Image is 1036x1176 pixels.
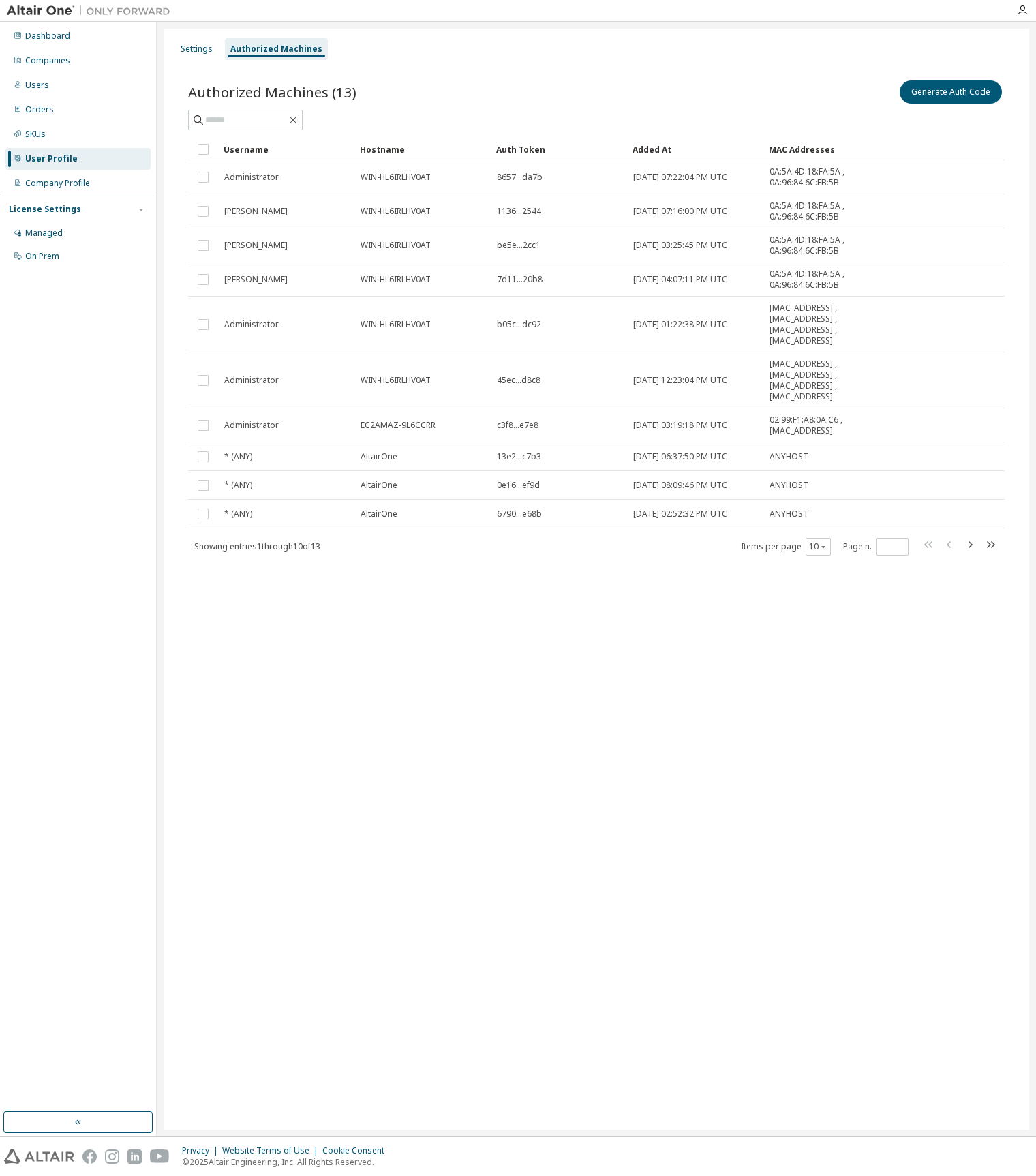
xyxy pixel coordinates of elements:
[127,1149,142,1164] img: linkedin.svg
[770,303,861,346] span: [MAC_ADDRESS] , [MAC_ADDRESS] , [MAC_ADDRESS] , [MAC_ADDRESS]
[7,4,177,18] img: Altair One
[182,1156,393,1168] p: © 2025 Altair Engineering, Inc. All Rights Reserved.
[360,138,485,160] div: Hostname
[230,44,322,55] div: Authorized Machines
[843,538,909,556] span: Page n.
[770,414,861,436] span: 02:99:F1:A8:0A:C6 , [MAC_ADDRESS]
[25,129,46,140] div: SKUs
[361,206,431,217] span: WIN-HL6IRLHV0AT
[496,138,622,160] div: Auth Token
[194,541,320,552] span: Showing entries 1 through 10 of 13
[224,172,279,183] span: Administrator
[497,319,541,330] span: b05c...dc92
[633,206,727,217] span: [DATE] 07:16:00 PM UTC
[361,480,397,491] span: AltairOne
[769,138,862,160] div: MAC Addresses
[770,451,808,462] span: ANYHOST
[633,375,727,386] span: [DATE] 12:23:04 PM UTC
[770,269,861,290] span: 0A:5A:4D:18:FA:5A , 0A:96:84:6C:FB:5B
[224,420,279,431] span: Administrator
[9,204,81,215] div: License Settings
[770,480,808,491] span: ANYHOST
[497,240,540,251] span: be5e...2cc1
[224,138,349,160] div: Username
[633,420,727,431] span: [DATE] 03:19:18 PM UTC
[361,319,431,330] span: WIN-HL6IRLHV0AT
[633,274,727,285] span: [DATE] 04:07:11 PM UTC
[809,541,827,552] button: 10
[633,451,727,462] span: [DATE] 06:37:50 PM UTC
[25,153,78,164] div: User Profile
[188,82,356,102] span: Authorized Machines (13)
[361,420,436,431] span: EC2AMAZ-9L6CCRR
[770,166,861,188] span: 0A:5A:4D:18:FA:5A , 0A:96:84:6C:FB:5B
[224,451,252,462] span: * (ANY)
[497,509,542,519] span: 6790...e68b
[361,509,397,519] span: AltairOne
[25,228,63,239] div: Managed
[322,1145,393,1156] div: Cookie Consent
[181,44,213,55] div: Settings
[497,274,543,285] span: 7d11...20b8
[361,172,431,183] span: WIN-HL6IRLHV0AT
[497,420,538,431] span: c3f8...e7e8
[770,200,861,222] span: 0A:5A:4D:18:FA:5A , 0A:96:84:6C:FB:5B
[25,80,49,91] div: Users
[497,206,541,217] span: 1136...2544
[222,1145,322,1156] div: Website Terms of Use
[361,274,431,285] span: WIN-HL6IRLHV0AT
[770,509,808,519] span: ANYHOST
[182,1145,222,1156] div: Privacy
[497,172,543,183] span: 8657...da7b
[224,274,288,285] span: [PERSON_NAME]
[105,1149,119,1164] img: instagram.svg
[741,538,831,556] span: Items per page
[633,172,727,183] span: [DATE] 07:22:04 PM UTC
[361,240,431,251] span: WIN-HL6IRLHV0AT
[633,480,727,491] span: [DATE] 08:09:46 PM UTC
[224,319,279,330] span: Administrator
[25,178,90,189] div: Company Profile
[633,240,727,251] span: [DATE] 03:25:45 PM UTC
[497,480,540,491] span: 0e16...ef9d
[633,319,727,330] span: [DATE] 01:22:38 PM UTC
[82,1149,97,1164] img: facebook.svg
[150,1149,170,1164] img: youtube.svg
[361,451,397,462] span: AltairOne
[25,55,70,66] div: Companies
[633,509,727,519] span: [DATE] 02:52:32 PM UTC
[361,375,431,386] span: WIN-HL6IRLHV0AT
[4,1149,74,1164] img: altair_logo.svg
[25,104,54,115] div: Orders
[497,375,540,386] span: 45ec...d8c8
[224,206,288,217] span: [PERSON_NAME]
[25,31,70,42] div: Dashboard
[224,509,252,519] span: * (ANY)
[224,240,288,251] span: [PERSON_NAME]
[633,138,758,160] div: Added At
[770,235,861,256] span: 0A:5A:4D:18:FA:5A , 0A:96:84:6C:FB:5B
[224,375,279,386] span: Administrator
[224,480,252,491] span: * (ANY)
[497,451,541,462] span: 13e2...c7b3
[25,251,59,262] div: On Prem
[900,80,1002,104] button: Generate Auth Code
[770,359,861,402] span: [MAC_ADDRESS] , [MAC_ADDRESS] , [MAC_ADDRESS] , [MAC_ADDRESS]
